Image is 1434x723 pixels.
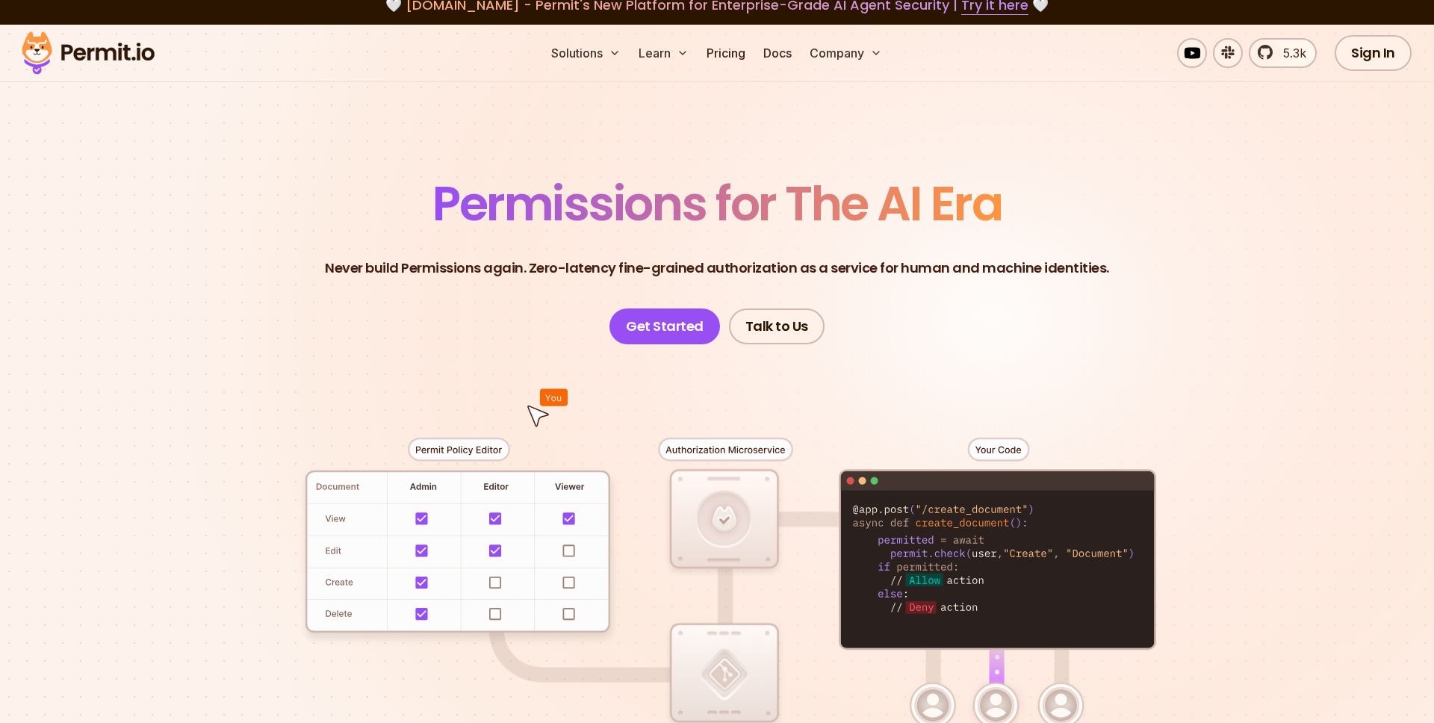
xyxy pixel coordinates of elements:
a: Talk to Us [729,308,825,344]
a: 5.3k [1249,38,1317,68]
button: Solutions [545,38,627,68]
p: Never build Permissions again. Zero-latency fine-grained authorization as a service for human and... [325,258,1109,279]
a: Sign In [1335,35,1412,71]
span: Permissions for The AI Era [432,170,1002,237]
a: Get Started [609,308,720,344]
img: Permit logo [15,28,161,78]
button: Company [804,38,888,68]
span: 5.3k [1274,44,1306,62]
a: Docs [757,38,798,68]
button: Learn [633,38,695,68]
a: Pricing [701,38,751,68]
